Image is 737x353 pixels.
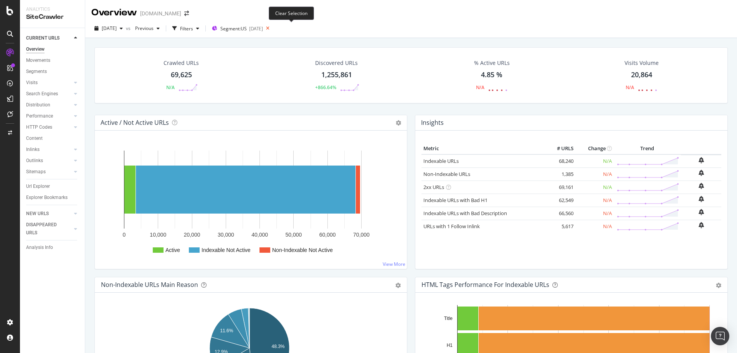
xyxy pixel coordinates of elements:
td: N/A [575,194,614,207]
div: bell-plus [699,222,704,228]
div: bell-plus [699,170,704,176]
div: DISAPPEARED URLS [26,221,65,237]
div: Visits [26,79,38,87]
td: 69,161 [545,181,575,194]
h4: Insights [421,118,444,128]
a: Overview [26,45,79,53]
div: Analytics [26,6,79,13]
div: N/A [476,84,484,91]
button: Segment:US[DATE] [209,22,263,35]
a: 2xx URLs [423,184,444,191]
div: Url Explorer [26,182,50,191]
div: Discovered URLs [315,59,358,67]
text: Indexable Not Active [202,247,251,253]
a: HTTP Codes [26,123,72,131]
button: Previous [132,22,163,35]
text: 0 [123,232,126,238]
text: 48.3% [271,344,284,349]
a: Analysis Info [26,244,79,252]
div: Open Intercom Messenger [711,327,729,345]
text: 40,000 [251,232,268,238]
div: Clear Selection [269,7,314,20]
div: gear [716,283,721,288]
a: View More [383,261,405,267]
a: DISAPPEARED URLS [26,221,72,237]
a: Visits [26,79,72,87]
a: Segments [26,68,79,76]
th: Metric [421,143,545,154]
div: Explorer Bookmarks [26,194,68,202]
a: Distribution [26,101,72,109]
td: 66,560 [545,207,575,220]
div: 1,255,861 [321,70,352,80]
div: Search Engines [26,90,58,98]
div: 4.85 % [481,70,502,80]
a: Indexable URLs with Bad Description [423,210,507,217]
td: N/A [575,167,614,181]
div: Segments [26,68,47,76]
div: Non-Indexable URLs Main Reason [101,281,198,288]
div: bell-plus [699,209,704,215]
div: NEW URLS [26,210,49,218]
span: Segment: US [220,25,247,32]
a: CURRENT URLS [26,34,72,42]
td: N/A [575,220,614,233]
td: N/A [575,154,614,168]
th: Trend [614,143,681,154]
td: 1,385 [545,167,575,181]
div: N/A [166,84,175,91]
text: 10,000 [150,232,166,238]
text: H1 [447,343,453,348]
div: Performance [26,112,53,120]
a: Non-Indexable URLs [423,171,470,177]
text: Title [444,316,453,321]
div: bell-plus [699,157,704,163]
span: 2025 Sep. 1st [102,25,117,31]
a: Indexable URLs [423,157,459,164]
a: Outlinks [26,157,72,165]
div: SiteCrawler [26,13,79,22]
div: bell-plus [699,196,704,202]
td: N/A [575,181,614,194]
svg: A chart. [101,143,398,263]
div: gear [395,283,401,288]
div: Crawled URLs [164,59,199,67]
div: arrow-right-arrow-left [184,11,189,16]
button: [DATE] [91,22,126,35]
div: N/A [626,84,634,91]
text: Active [165,247,180,253]
div: [DOMAIN_NAME] [140,10,181,17]
td: 5,617 [545,220,575,233]
text: 50,000 [286,232,302,238]
div: 69,625 [171,70,192,80]
div: Filters [180,25,193,32]
td: 68,240 [545,154,575,168]
text: 20,000 [184,232,200,238]
div: 20,864 [631,70,652,80]
a: Performance [26,112,72,120]
a: Search Engines [26,90,72,98]
text: 30,000 [218,232,234,238]
div: CURRENT URLS [26,34,59,42]
a: Explorer Bookmarks [26,194,79,202]
div: HTML Tags Performance for Indexable URLs [421,281,549,288]
div: Sitemaps [26,168,46,176]
a: Content [26,134,79,143]
div: Distribution [26,101,50,109]
div: Inlinks [26,146,40,154]
td: N/A [575,207,614,220]
i: Options [396,120,401,126]
div: Outlinks [26,157,43,165]
h4: Active / Not Active URLs [101,118,169,128]
div: Content [26,134,43,143]
a: Indexable URLs with Bad H1 [423,197,487,204]
span: vs [126,25,132,31]
a: Sitemaps [26,168,72,176]
button: Filters [169,22,202,35]
div: HTTP Codes [26,123,52,131]
div: +866.64% [315,84,336,91]
a: URLs with 1 Follow Inlink [423,223,480,230]
div: Overview [91,6,137,19]
div: bell-plus [699,183,704,189]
